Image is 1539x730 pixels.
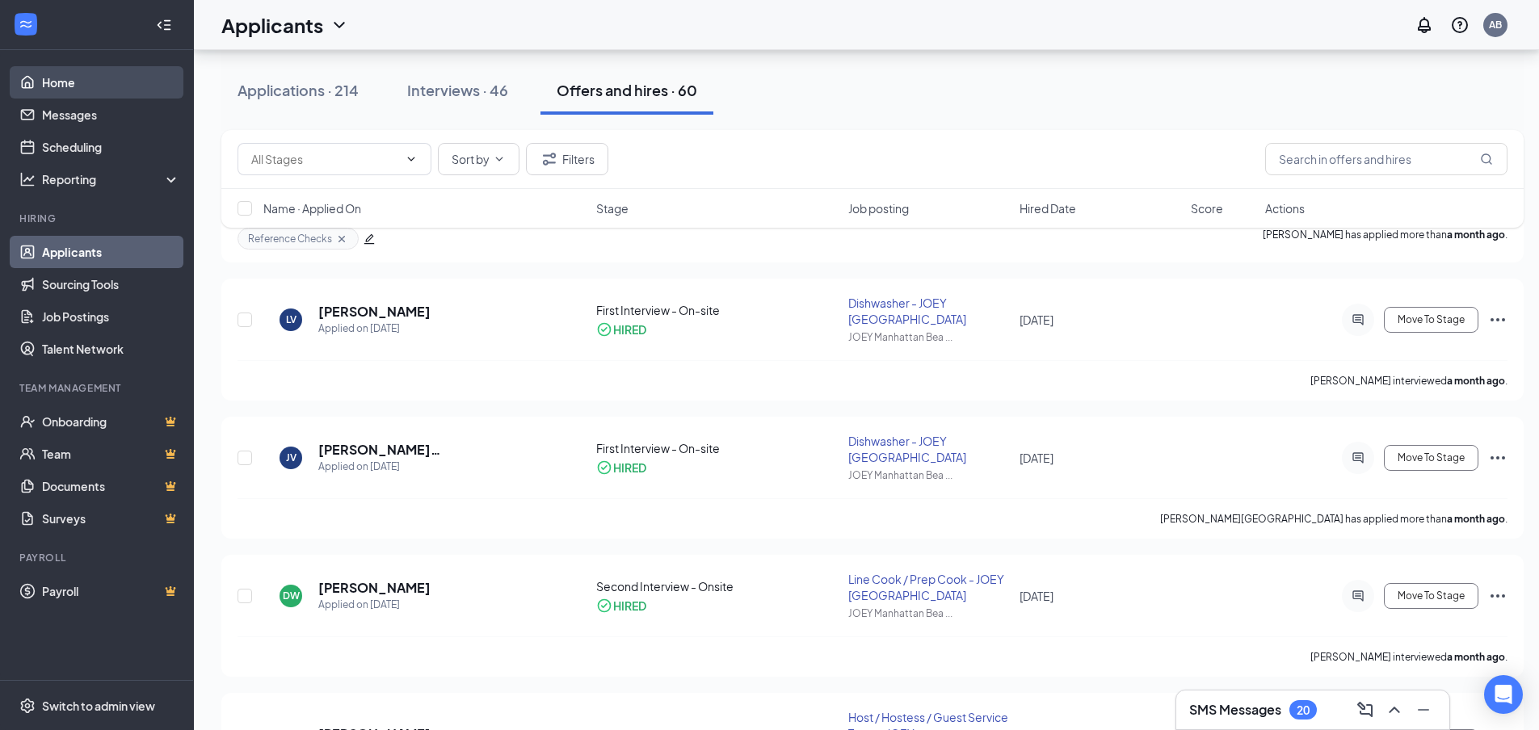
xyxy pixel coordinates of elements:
button: ChevronUp [1381,697,1407,723]
span: Stage [596,200,629,216]
span: Name · Applied On [263,200,361,216]
b: a month ago [1447,651,1505,663]
a: Sourcing Tools [42,268,180,300]
button: Sort byChevronDown [438,143,519,175]
div: Applications · 214 [238,80,359,100]
a: OnboardingCrown [42,405,180,438]
svg: ActiveChat [1348,313,1368,326]
svg: CheckmarkCircle [596,459,612,476]
svg: Ellipses [1488,586,1507,606]
svg: CheckmarkCircle [596,598,612,614]
div: 20 [1297,703,1310,717]
svg: ChevronUp [1385,700,1404,720]
button: Move To Stage [1384,307,1478,333]
svg: Collapse [156,17,172,33]
div: Offers and hires · 60 [557,80,697,100]
div: Open Intercom Messenger [1484,675,1523,714]
a: Home [42,66,180,99]
input: Search in offers and hires [1265,143,1507,175]
button: Filter Filters [526,143,608,175]
span: Score [1191,200,1223,216]
div: Switch to admin view [42,698,155,714]
a: PayrollCrown [42,575,180,607]
svg: Analysis [19,171,36,187]
svg: WorkstreamLogo [18,16,34,32]
h5: [PERSON_NAME][GEOGRAPHIC_DATA] [318,441,569,459]
svg: ActiveChat [1348,589,1368,602]
button: Move To Stage [1384,583,1478,609]
div: Applied on [DATE] [318,459,569,475]
span: Actions [1265,200,1305,216]
a: Messages [42,99,180,131]
div: Hiring [19,212,177,225]
span: [DATE] [1020,451,1053,465]
span: Move To Stage [1398,452,1465,464]
svg: Settings [19,698,36,714]
span: Job posting [848,200,909,216]
a: Applicants [42,236,180,268]
svg: ComposeMessage [1356,700,1375,720]
p: [PERSON_NAME] interviewed . [1310,374,1507,388]
svg: Filter [540,149,559,169]
div: JOEY Manhattan Bea ... [848,468,1010,482]
input: All Stages [251,150,398,168]
svg: ActiveChat [1348,451,1368,464]
svg: Notifications [1415,15,1434,35]
div: Reporting [42,171,181,187]
svg: ChevronDown [405,153,418,166]
span: Sort by [452,153,490,165]
button: ComposeMessage [1352,697,1378,723]
div: JV [286,451,296,464]
svg: Ellipses [1488,448,1507,468]
button: Minimize [1411,697,1436,723]
h5: [PERSON_NAME] [318,303,431,321]
div: LV [286,313,296,326]
span: Move To Stage [1398,314,1465,325]
div: First Interview - On-site [596,302,839,318]
h1: Applicants [221,11,323,39]
a: TeamCrown [42,438,180,470]
svg: ChevronDown [493,153,506,166]
div: Applied on [DATE] [318,321,431,337]
span: [DATE] [1020,589,1053,603]
div: HIRED [613,321,646,338]
a: DocumentsCrown [42,470,180,502]
div: Dishwasher - JOEY [GEOGRAPHIC_DATA] [848,433,1010,465]
div: Dishwasher - JOEY [GEOGRAPHIC_DATA] [848,295,1010,327]
svg: MagnifyingGlass [1480,153,1493,166]
a: Job Postings [42,300,180,333]
div: DW [283,589,300,602]
div: Payroll [19,551,177,564]
b: a month ago [1447,513,1505,525]
a: Talent Network [42,333,180,365]
svg: Minimize [1414,700,1433,720]
svg: QuestionInfo [1450,15,1470,35]
div: First Interview - On-site [596,440,839,456]
div: Applied on [DATE] [318,597,431,613]
a: SurveysCrown [42,502,180,535]
svg: ChevronDown [330,15,349,35]
h5: [PERSON_NAME] [318,579,431,597]
span: [DATE] [1020,313,1053,327]
span: Move To Stage [1398,590,1465,602]
svg: CheckmarkCircle [596,321,612,338]
div: JOEY Manhattan Bea ... [848,606,1010,620]
div: Interviews · 46 [407,80,508,100]
p: [PERSON_NAME][GEOGRAPHIC_DATA] has applied more than . [1160,512,1507,526]
h3: SMS Messages [1189,701,1281,719]
button: Move To Stage [1384,445,1478,471]
div: Line Cook / Prep Cook - JOEY [GEOGRAPHIC_DATA] [848,571,1010,603]
div: HIRED [613,598,646,614]
b: a month ago [1447,375,1505,387]
div: JOEY Manhattan Bea ... [848,330,1010,344]
svg: Ellipses [1488,310,1507,329]
div: Second Interview - Onsite [596,578,839,594]
div: HIRED [613,459,646,476]
div: Team Management [19,381,177,395]
p: [PERSON_NAME] interviewed . [1310,650,1507,664]
div: AB [1489,18,1502,31]
span: Hired Date [1020,200,1076,216]
a: Scheduling [42,131,180,163]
